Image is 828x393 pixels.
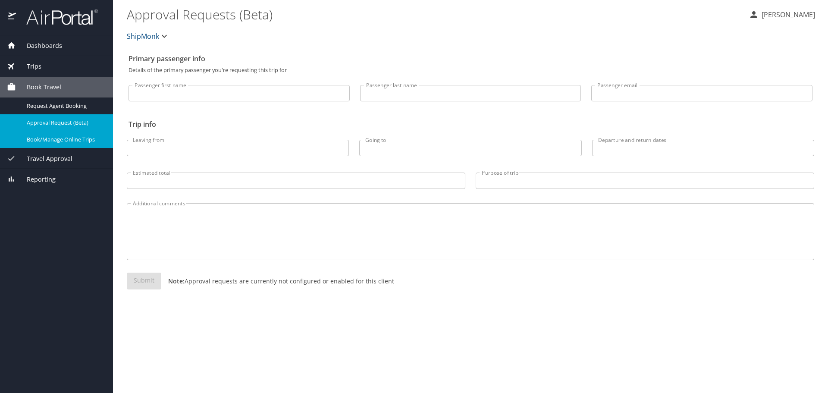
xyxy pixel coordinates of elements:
[168,277,185,285] strong: Note:
[16,62,41,71] span: Trips
[16,175,56,184] span: Reporting
[127,30,159,42] span: ShipMonk
[16,82,61,92] span: Book Travel
[129,117,812,131] h2: Trip info
[161,277,394,286] p: Approval requests are currently not configured or enabled for this client
[16,41,62,50] span: Dashboards
[759,9,815,20] p: [PERSON_NAME]
[27,119,103,127] span: Approval Request (Beta)
[129,52,812,66] h2: Primary passenger info
[745,7,819,22] button: [PERSON_NAME]
[129,67,812,73] p: Details of the primary passenger you're requesting this trip for
[8,9,17,25] img: icon-airportal.png
[27,102,103,110] span: Request Agent Booking
[123,28,173,45] button: ShipMonk
[16,154,72,163] span: Travel Approval
[127,1,742,28] h1: Approval Requests (Beta)
[17,9,98,25] img: airportal-logo.png
[27,135,103,144] span: Book/Manage Online Trips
